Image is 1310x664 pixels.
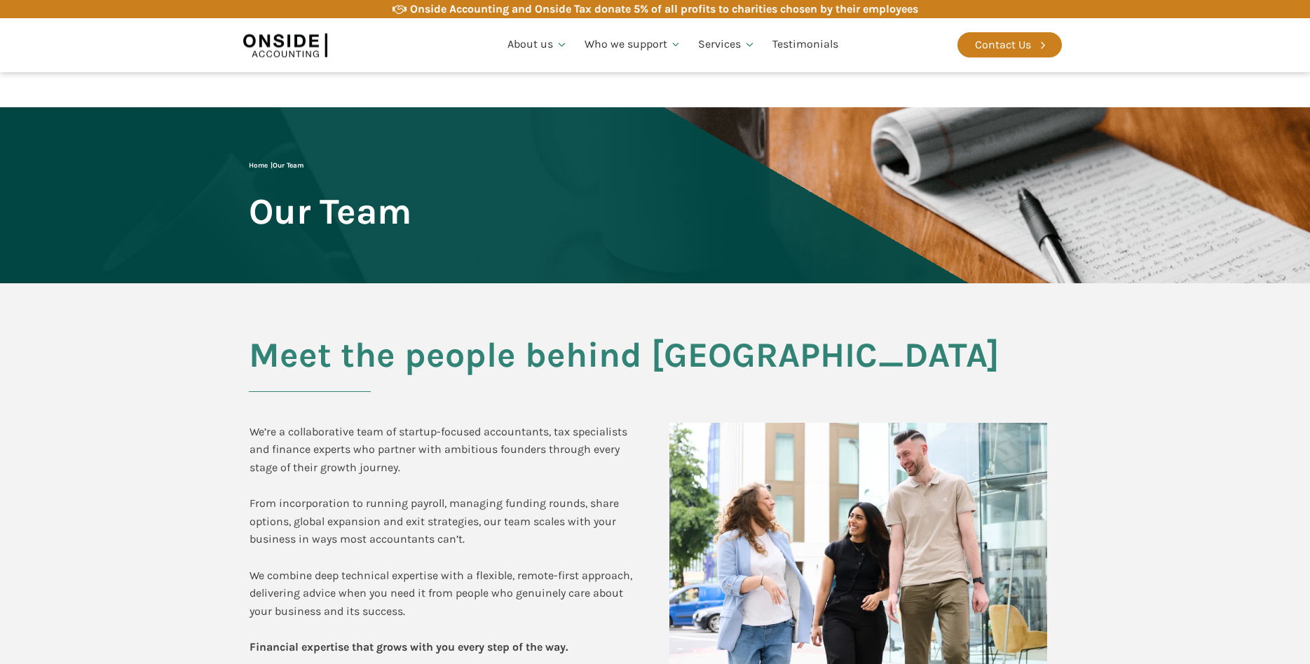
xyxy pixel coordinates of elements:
a: Testimonials [764,21,847,69]
a: Who we support [576,21,690,69]
h2: Meet the people behind [GEOGRAPHIC_DATA] [249,336,1062,392]
img: Onside Accounting [243,29,327,61]
b: Financial expertise that grows with you every step of the way. [250,640,568,653]
a: About us [499,21,576,69]
span: Our Team [249,192,411,231]
a: Contact Us [957,32,1062,57]
span: | [249,161,303,170]
a: Home [249,161,268,170]
span: Our Team [273,161,303,170]
a: Services [690,21,764,69]
div: We’re a collaborative team of startup-focused accountants, tax specialists and finance experts wh... [250,423,641,656]
div: Contact Us [975,36,1031,54]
